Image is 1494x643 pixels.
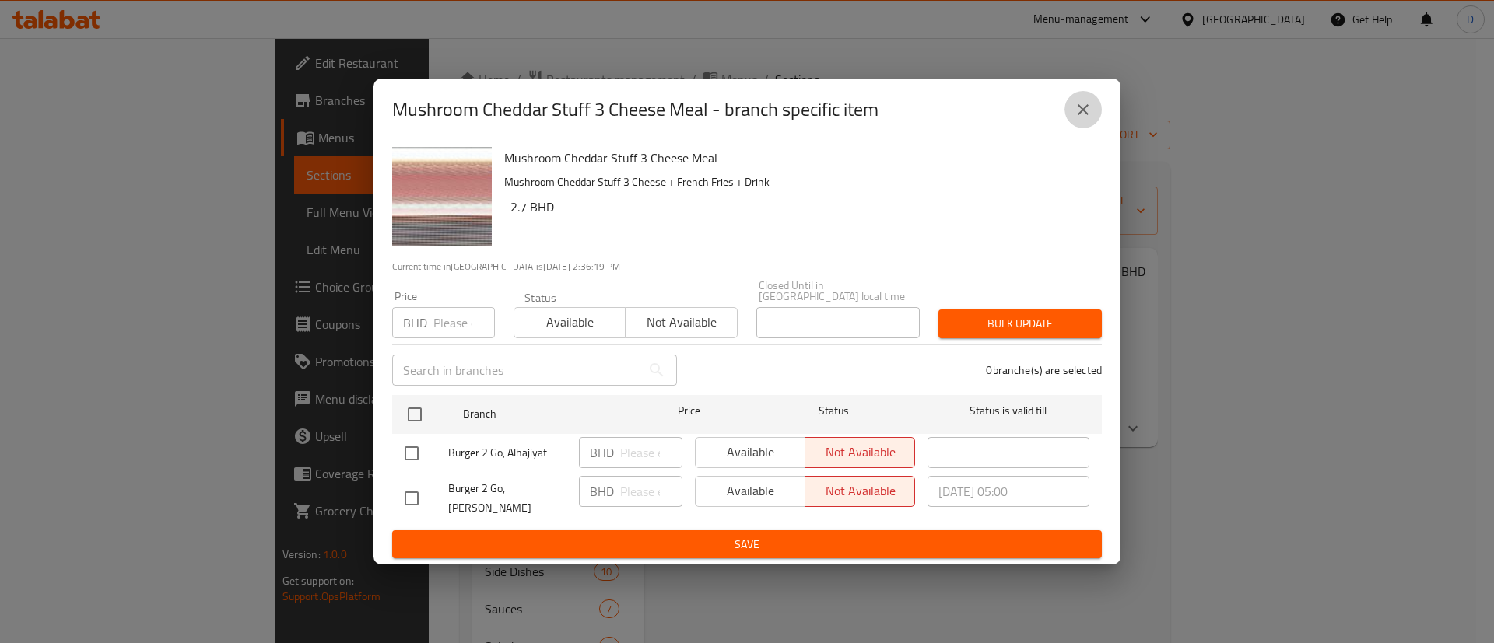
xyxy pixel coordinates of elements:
[392,147,492,246] img: Mushroom Cheddar Stuff 3 Cheese Meal
[448,479,566,518] span: Burger 2 Go, [PERSON_NAME]
[590,443,614,462] p: BHD
[405,535,1089,554] span: Save
[504,173,1089,192] p: Mushroom Cheddar Stuff 3 Cheese + French Fries + Drink
[392,260,1102,274] p: Current time in [GEOGRAPHIC_DATA] is [DATE] 2:36:19 PM
[392,530,1102,559] button: Save
[463,404,625,424] span: Branch
[392,97,879,122] h2: Mushroom Cheddar Stuff 3 Cheese Meal - branch specific item
[510,196,1089,218] h6: 2.7 BHD
[504,147,1089,169] h6: Mushroom Cheddar Stuff 3 Cheese Meal
[590,482,614,501] p: BHD
[620,437,682,468] input: Please enter price
[1064,91,1102,128] button: close
[938,309,1102,338] button: Bulk update
[620,476,682,507] input: Please enter price
[625,307,737,338] button: Not available
[632,311,731,334] span: Not available
[951,314,1089,334] span: Bulk update
[514,307,626,338] button: Available
[637,401,741,421] span: Price
[928,401,1089,421] span: Status is valid till
[403,313,427,332] p: BHD
[448,443,566,463] span: Burger 2 Go, Alhajiyat
[521,311,619,334] span: Available
[392,355,641,386] input: Search in branches
[986,362,1102,378] p: 0 branche(s) are selected
[753,401,915,421] span: Status
[433,307,495,338] input: Please enter price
